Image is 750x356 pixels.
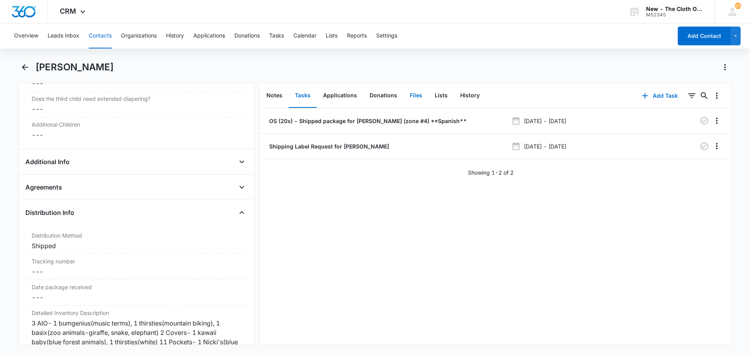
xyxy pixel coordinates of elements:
button: Overflow Menu [711,114,723,127]
div: Additional Children--- [25,117,248,143]
button: Actions [719,61,731,73]
button: Add Task [634,86,686,105]
div: Date package received--- [25,280,248,306]
h1: [PERSON_NAME] [36,61,114,73]
label: Does the third child need extended diapering? [32,95,242,103]
button: Reports [347,23,367,48]
dd: --- [32,79,242,88]
button: Leads Inbox [48,23,79,48]
a: OS (20x) - Shipped package for [PERSON_NAME] (zone #4) **Spanish** [268,117,467,125]
div: Tracking number--- [25,254,248,280]
button: Filters [686,89,698,102]
button: Search... [698,89,711,102]
label: Distribution Method [32,231,242,240]
p: [DATE] - [DATE] [524,142,566,150]
div: account id [646,12,703,18]
button: Files [404,84,429,108]
label: Date package received [32,283,242,291]
button: Overflow Menu [711,140,723,152]
span: 25 [735,3,741,9]
button: Overflow Menu [711,89,723,102]
button: Donations [234,23,260,48]
button: Tasks [289,84,317,108]
button: Lists [326,23,337,48]
label: Tracking number [32,257,242,265]
button: Applications [317,84,363,108]
dd: --- [32,267,242,276]
button: Back [19,61,31,73]
h4: Agreements [25,182,62,192]
button: Notes [260,84,289,108]
button: Organizations [121,23,157,48]
button: Settings [376,23,397,48]
button: History [454,84,486,108]
button: History [166,23,184,48]
button: Calendar [293,23,316,48]
button: Close [236,206,248,219]
button: Donations [363,84,404,108]
div: Does the third child need extended diapering?--- [25,91,248,117]
p: Showing 1-2 of 2 [468,168,514,177]
label: Additional Children [32,120,242,129]
div: Shipped [32,241,242,250]
span: CRM [60,7,76,15]
div: Distribution MethodShipped [25,228,248,254]
div: account name [646,6,703,12]
dd: --- [32,293,242,302]
button: Open [236,156,248,168]
h4: Distribution Info [25,208,74,217]
h4: Additional Info [25,157,70,166]
button: Contacts [89,23,112,48]
dd: --- [32,104,242,114]
label: Detailed Inventory Description [32,309,242,317]
p: [DATE] - [DATE] [524,117,566,125]
button: Add Contact [678,27,730,45]
button: Tasks [269,23,284,48]
button: Lists [429,84,454,108]
button: Overview [14,23,38,48]
button: Applications [193,23,225,48]
button: Open [236,181,248,193]
dd: --- [32,130,242,140]
a: Shipping Label Request for [PERSON_NAME] [268,142,389,150]
div: notifications count [735,3,741,9]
